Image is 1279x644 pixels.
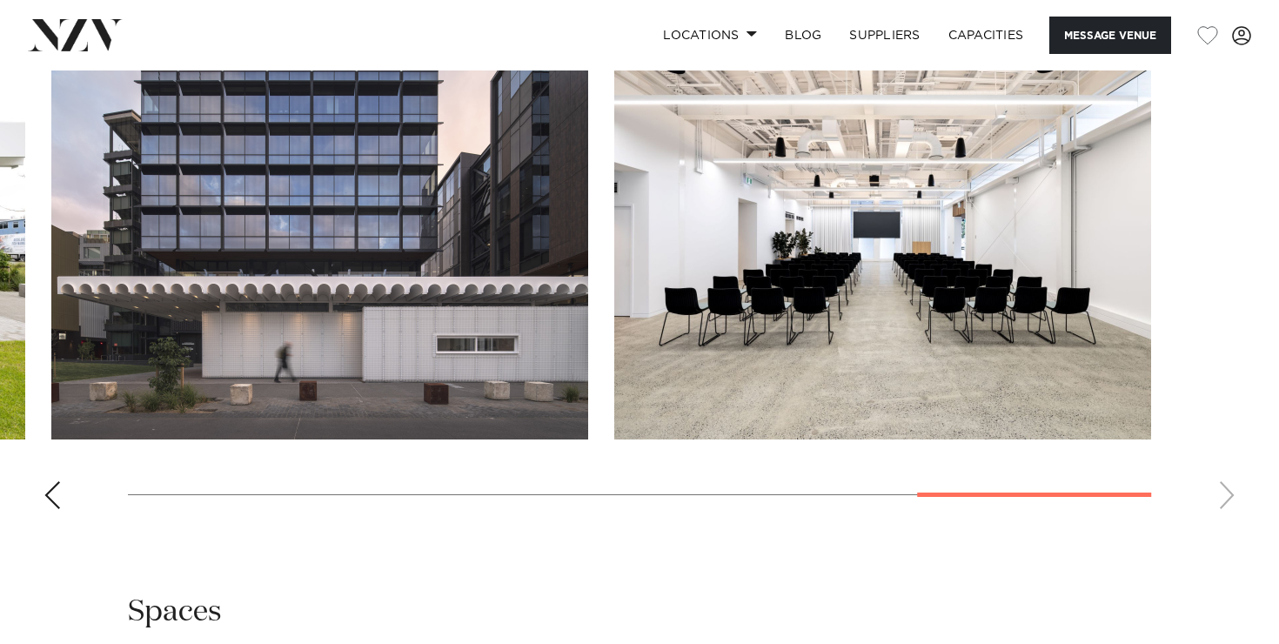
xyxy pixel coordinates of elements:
button: Message Venue [1049,17,1171,54]
swiper-slide: 8 / 8 [614,45,1151,439]
img: nzv-logo.png [28,19,123,50]
swiper-slide: 7 / 8 [51,45,588,439]
a: SUPPLIERS [835,17,934,54]
a: Locations [649,17,771,54]
h2: Spaces [128,593,222,632]
a: BLOG [771,17,835,54]
a: Capacities [934,17,1038,54]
